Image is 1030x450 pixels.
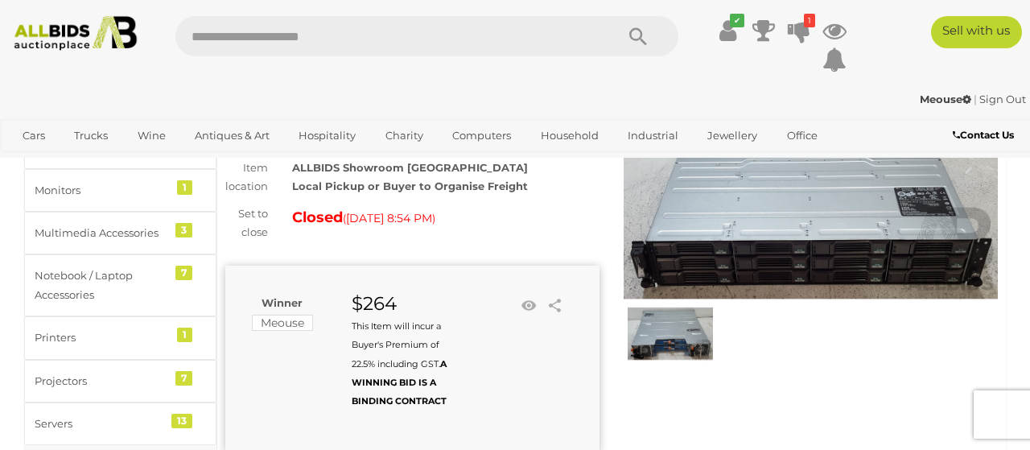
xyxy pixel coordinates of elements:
[517,294,541,318] li: Watch this item
[24,254,216,316] a: Notebook / Laptop Accessories 7
[213,159,280,196] div: Item location
[442,122,521,149] a: Computers
[530,122,609,149] a: Household
[375,122,434,149] a: Charity
[175,371,192,386] div: 7
[184,122,280,149] a: Antiques & Art
[24,316,216,359] a: Printers 1
[716,16,740,45] a: ✔
[920,93,974,105] a: Meouse
[12,149,66,175] a: Sports
[730,14,744,27] i: ✔
[35,328,167,347] div: Printers
[175,223,192,237] div: 3
[979,93,1026,105] a: Sign Out
[953,126,1018,144] a: Contact Us
[64,122,118,149] a: Trucks
[7,16,143,51] img: Allbids.com.au
[292,208,343,226] strong: Closed
[624,61,998,303] img: Dell Compellent SC200 12-Bay SAS Hard Drive Array w/ 24TB of Total Storage
[292,161,528,174] strong: ALLBIDS Showroom [GEOGRAPHIC_DATA]
[346,211,432,225] span: [DATE] 8:54 PM
[920,93,971,105] strong: Meouse
[777,122,828,149] a: Office
[697,122,768,149] a: Jewellery
[74,149,209,175] a: [GEOGRAPHIC_DATA]
[35,224,167,242] div: Multimedia Accessories
[175,266,192,280] div: 7
[352,320,447,407] small: This Item will incur a Buyer's Premium of 22.5% including GST.
[262,296,303,309] b: Winner
[787,16,811,45] a: 1
[35,266,167,304] div: Notebook / Laptop Accessories
[352,292,397,315] strong: $264
[177,180,192,195] div: 1
[127,122,176,149] a: Wine
[35,415,167,433] div: Servers
[177,328,192,342] div: 1
[628,306,713,361] img: Dell Compellent SC200 12-Bay SAS Hard Drive Array w/ 24TB of Total Storage
[352,358,447,407] b: A WINNING BID IS A BINDING CONTRACT
[617,122,689,149] a: Industrial
[35,372,167,390] div: Projectors
[804,14,815,27] i: 1
[292,180,528,192] strong: Local Pickup or Buyer to Organise Freight
[12,122,56,149] a: Cars
[598,16,678,56] button: Search
[24,212,216,254] a: Multimedia Accessories 3
[252,315,313,331] mark: Meouse
[24,360,216,403] a: Projectors 7
[288,122,366,149] a: Hospitality
[931,16,1022,48] a: Sell with us
[953,129,1014,141] b: Contact Us
[213,204,280,242] div: Set to close
[343,212,435,225] span: ( )
[974,93,977,105] span: |
[35,181,167,200] div: Monitors
[24,403,216,445] a: Servers 13
[24,169,216,212] a: Monitors 1
[171,414,192,428] div: 13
